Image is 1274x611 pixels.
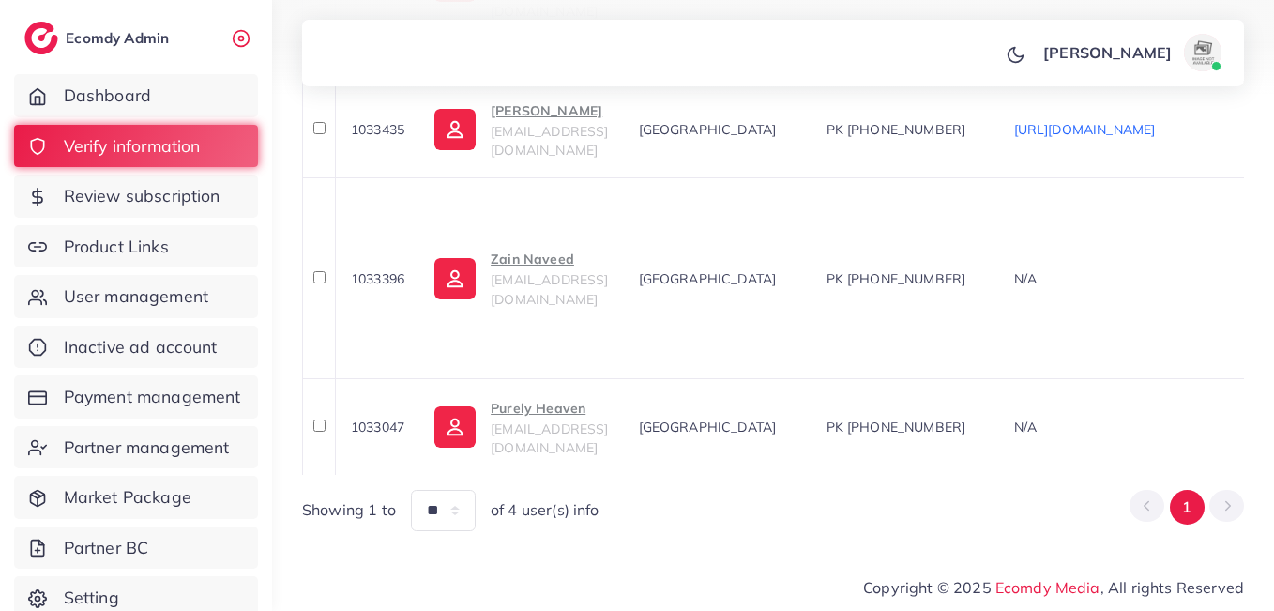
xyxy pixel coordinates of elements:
span: Product Links [64,235,169,259]
span: PK [PHONE_NUMBER] [827,270,966,287]
a: Ecomdy Media [995,578,1100,597]
span: 1033396 [351,270,404,287]
span: [EMAIL_ADDRESS][DOMAIN_NAME] [491,271,608,307]
span: [EMAIL_ADDRESS][DOMAIN_NAME] [491,123,608,159]
span: Partner BC [64,536,149,560]
span: Market Package [64,485,191,510]
span: Dashboard [64,84,151,108]
span: Showing 1 to [302,499,396,521]
img: ic-user-info.36bf1079.svg [434,258,476,299]
a: logoEcomdy Admin [24,22,174,54]
img: logo [24,22,58,54]
span: [EMAIL_ADDRESS][DOMAIN_NAME] [491,420,608,456]
a: Zain Naveed[EMAIL_ADDRESS][DOMAIN_NAME] [434,248,608,309]
a: Dashboard [14,74,258,117]
span: [GEOGRAPHIC_DATA] [639,270,777,287]
a: Review subscription [14,175,258,218]
span: User management [64,284,208,309]
a: Market Package [14,476,258,519]
a: Partner BC [14,527,258,570]
a: Product Links [14,225,258,268]
span: PK [PHONE_NUMBER] [827,121,966,138]
span: Inactive ad account [64,335,218,359]
a: Payment management [14,375,258,419]
span: Setting [64,586,119,610]
a: Inactive ad account [14,326,258,369]
span: Partner management [64,435,230,460]
h2: Ecomdy Admin [66,29,174,47]
a: Partner management [14,426,258,469]
span: Verify information [64,134,201,159]
img: avatar [1184,34,1221,71]
a: Verify information [14,125,258,168]
p: Zain Naveed [491,248,608,270]
span: [GEOGRAPHIC_DATA] [639,121,777,138]
p: Purely Heaven [491,397,608,420]
p: [PERSON_NAME] [491,99,608,122]
span: N/A [1014,270,1037,287]
a: User management [14,275,258,318]
a: [URL][DOMAIN_NAME] [1014,121,1156,138]
span: of 4 user(s) info [491,499,599,521]
img: ic-user-info.36bf1079.svg [434,109,476,150]
span: N/A [1014,419,1037,435]
img: ic-user-info.36bf1079.svg [434,406,476,448]
span: 1033435 [351,121,404,138]
a: [PERSON_NAME]avatar [1033,34,1229,71]
ul: Pagination [1130,490,1244,525]
span: 1033047 [351,419,404,435]
span: [GEOGRAPHIC_DATA] [639,419,777,435]
a: Purely Heaven[EMAIL_ADDRESS][DOMAIN_NAME] [434,397,608,458]
span: Review subscription [64,184,220,208]
p: [PERSON_NAME] [1043,41,1172,64]
span: Copyright © 2025 [863,576,1244,599]
span: , All rights Reserved [1100,576,1244,599]
span: Payment management [64,385,241,409]
a: [PERSON_NAME][EMAIL_ADDRESS][DOMAIN_NAME] [434,99,608,160]
button: Go to page 1 [1170,490,1205,525]
span: PK [PHONE_NUMBER] [827,419,966,435]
